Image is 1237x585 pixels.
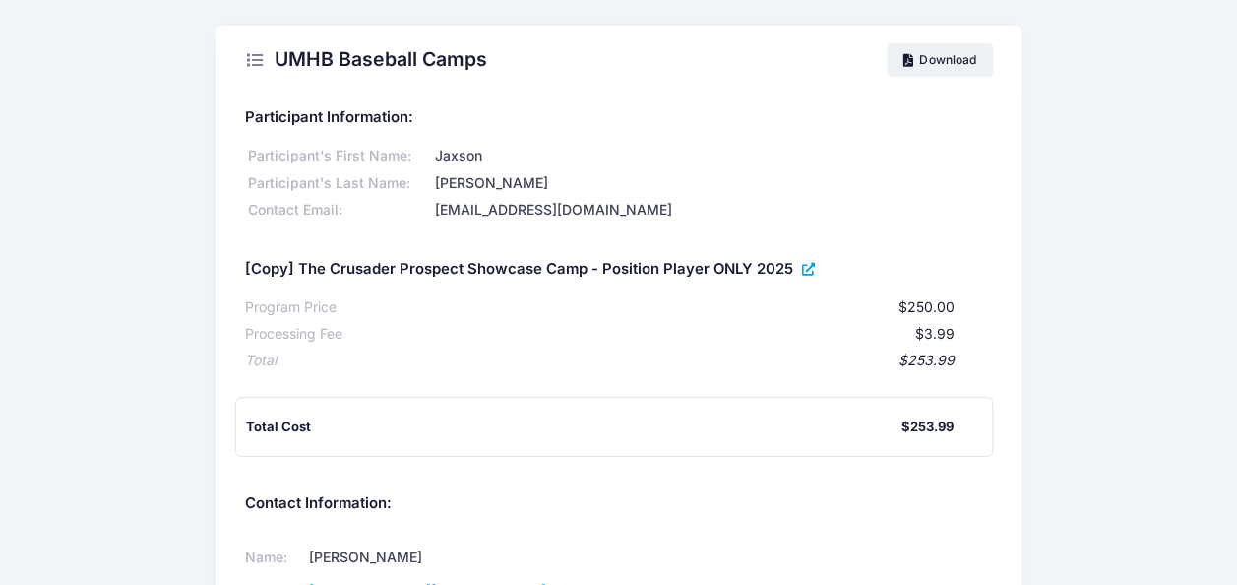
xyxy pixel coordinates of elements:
div: [EMAIL_ADDRESS][DOMAIN_NAME] [432,200,993,221]
div: [PERSON_NAME] [432,173,993,194]
div: $3.99 [342,324,955,345]
div: Participant's Last Name: [245,173,432,194]
div: Program Price [245,297,337,318]
div: Total [245,351,277,371]
div: Contact Email: [245,200,432,221]
span: $250.00 [898,298,955,315]
a: View Registration Details [802,260,818,278]
div: $253.99 [277,351,955,371]
div: Participant's First Name: [245,146,432,166]
h2: UMHB Baseball Camps [275,48,487,71]
div: Processing Fee [245,324,342,345]
td: Name: [245,542,303,575]
h5: Participant Information: [245,109,993,127]
td: [PERSON_NAME] [303,542,593,575]
h5: [Copy] The Crusader Prospect Showcase Camp - Position Player ONLY 2025 [245,261,793,279]
div: Total Cost [246,418,901,437]
div: $253.99 [901,418,954,437]
div: Jaxson [432,146,993,166]
a: Download [887,43,993,77]
h5: Contact Information: [245,495,993,513]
